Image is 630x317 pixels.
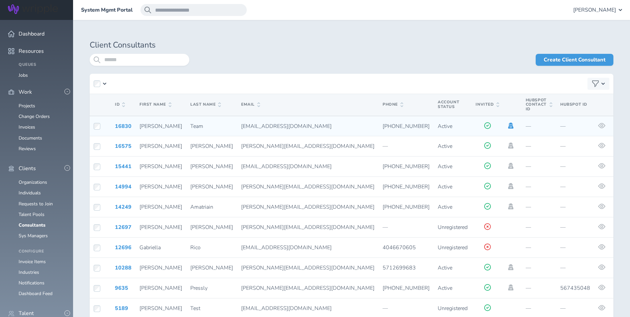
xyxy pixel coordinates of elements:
a: Impersonate [507,123,514,129]
a: Consultants [19,222,45,228]
a: 14249 [115,203,132,211]
a: Reviews [19,146,36,152]
p: — [560,245,590,251]
span: [EMAIL_ADDRESS][DOMAIN_NAME] [241,163,332,170]
a: Invoice Items [19,259,46,265]
p: — [526,265,552,271]
a: Invoices [19,124,35,130]
a: Sys Managers [19,233,48,239]
a: Notifications [19,280,45,286]
a: 10288 [115,264,132,271]
a: 15441 [115,163,132,170]
button: - [64,310,70,316]
a: Industries [19,269,39,275]
p: — [560,224,590,230]
span: [PERSON_NAME][EMAIL_ADDRESS][DOMAIN_NAME] [241,224,375,231]
a: Requests to Join [19,201,53,207]
span: Active [438,203,452,211]
span: Phone [383,102,403,107]
a: Create Client Consultant [536,54,613,66]
img: Wripple [8,4,58,14]
span: [PERSON_NAME] [190,224,233,231]
a: 12697 [115,224,132,231]
span: Work [19,89,32,95]
p: — [560,123,590,129]
span: [EMAIL_ADDRESS][DOMAIN_NAME] [241,123,332,130]
span: [PERSON_NAME] [190,143,233,150]
a: 16575 [115,143,132,150]
span: [PERSON_NAME][EMAIL_ADDRESS][DOMAIN_NAME] [241,143,375,150]
span: [PERSON_NAME] [139,305,182,312]
span: [PERSON_NAME] [190,264,233,271]
a: Impersonate [507,183,514,189]
p: — [526,143,552,149]
span: Test [190,305,200,312]
span: Email [241,102,260,107]
p: — [383,143,430,149]
span: HubSpot Id [560,102,587,107]
p: — [560,305,590,311]
a: Talent Pools [19,211,45,218]
a: 5189 [115,305,128,312]
a: Jobs [19,72,28,78]
p: — [383,305,430,311]
span: First Name [139,102,171,107]
a: 9635 [115,284,128,292]
span: [PERSON_NAME][EMAIL_ADDRESS][DOMAIN_NAME] [241,284,375,292]
p: — [560,184,590,190]
a: Impersonate [507,284,514,290]
a: Organizations [19,179,47,185]
span: [PERSON_NAME] [190,183,233,190]
span: Active [438,183,452,190]
span: Amatriain [190,203,213,211]
button: - [64,165,70,171]
a: 12696 [115,244,132,251]
span: Unregistered [438,305,468,312]
span: Unregistered [438,244,468,251]
span: [PERSON_NAME] [573,7,616,13]
span: Clients [19,165,36,171]
a: Impersonate [507,203,514,209]
a: Change Orders [19,113,50,120]
span: [PERSON_NAME] [139,143,182,150]
p: — [560,204,590,210]
span: Account Status [438,99,459,109]
span: Active [438,284,452,292]
p: — [560,163,590,169]
span: 4046670605 [383,244,416,251]
a: 16830 [115,123,132,130]
h4: Configure [19,249,65,254]
a: Impersonate [507,264,514,270]
span: Rico [190,244,201,251]
p: — [526,285,552,291]
span: [PHONE_NUMBER] [383,284,430,292]
h1: Client Consultants [90,41,613,50]
span: [PERSON_NAME][EMAIL_ADDRESS][DOMAIN_NAME] [241,203,375,211]
p: — [560,265,590,271]
span: Active [438,123,452,130]
span: [PERSON_NAME] [139,163,182,170]
span: [PHONE_NUMBER] [383,163,430,170]
span: [EMAIL_ADDRESS][DOMAIN_NAME] [241,305,332,312]
span: [PERSON_NAME] [139,203,182,211]
span: 5712699683 [383,264,416,271]
span: [PERSON_NAME] [139,183,182,190]
a: Documents [19,135,42,141]
h4: Queues [19,62,65,67]
a: 14994 [115,183,132,190]
span: Team [190,123,203,130]
span: [PHONE_NUMBER] [383,203,430,211]
span: [PERSON_NAME][EMAIL_ADDRESS][DOMAIN_NAME] [241,264,375,271]
span: [EMAIL_ADDRESS][DOMAIN_NAME] [241,244,332,251]
span: Active [438,143,452,150]
span: Dashboard [19,31,45,37]
a: Individuals [19,190,41,196]
span: Active [438,264,452,271]
span: [PERSON_NAME] [139,123,182,130]
a: Impersonate [507,163,514,169]
span: [PHONE_NUMBER] [383,183,430,190]
span: Active [438,163,452,170]
p: — [526,245,552,251]
p: — [526,224,552,230]
span: [PERSON_NAME] [139,264,182,271]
